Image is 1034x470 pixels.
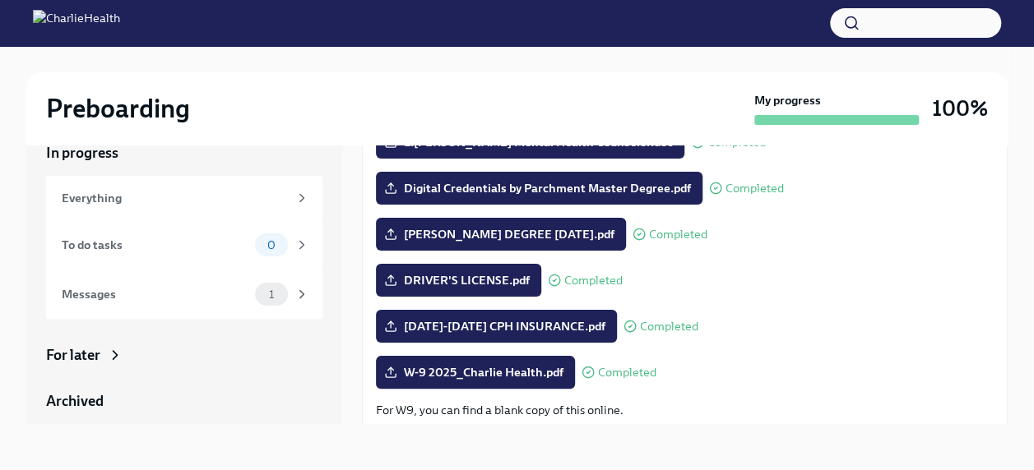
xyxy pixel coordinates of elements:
[46,176,322,220] a: Everything
[640,320,698,333] span: Completed
[376,218,626,251] label: [PERSON_NAME] DEGREE [DATE].pdf
[707,136,766,149] span: Completed
[376,402,994,418] p: For W9, you can find a blank copy of this online.
[46,220,322,270] a: To do tasks0
[62,236,248,254] div: To do tasks
[257,239,285,251] span: 0
[46,143,322,163] a: In progress
[33,10,120,36] img: CharlieHealth
[46,92,190,125] h2: Preboarding
[564,274,623,287] span: Completed
[46,345,322,365] a: For later
[259,288,284,301] span: 1
[62,285,248,303] div: Messages
[376,264,541,297] label: DRIVER'S LICENSE.pdf
[387,364,563,380] span: W-9 2025_Charlie Health.pdf
[726,182,784,195] span: Completed
[387,272,530,288] span: DRIVER'S LICENSE.pdf
[387,180,691,196] span: Digital Credentials by Parchment Master Degree.pdf
[932,94,988,123] h3: 100%
[376,310,617,343] label: [DATE]-[DATE] CPH INSURANCE.pdf
[46,270,322,319] a: Messages1
[387,226,614,242] span: [PERSON_NAME] DEGREE [DATE].pdf
[46,345,100,365] div: For later
[62,189,288,207] div: Everything
[376,172,702,205] label: Digital Credentials by Parchment Master Degree.pdf
[46,391,322,411] a: Archived
[754,92,821,108] strong: My progress
[649,228,707,241] span: Completed
[376,356,575,389] label: W-9 2025_Charlie Health.pdf
[387,318,605,334] span: [DATE]-[DATE] CPH INSURANCE.pdf
[598,366,656,379] span: Completed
